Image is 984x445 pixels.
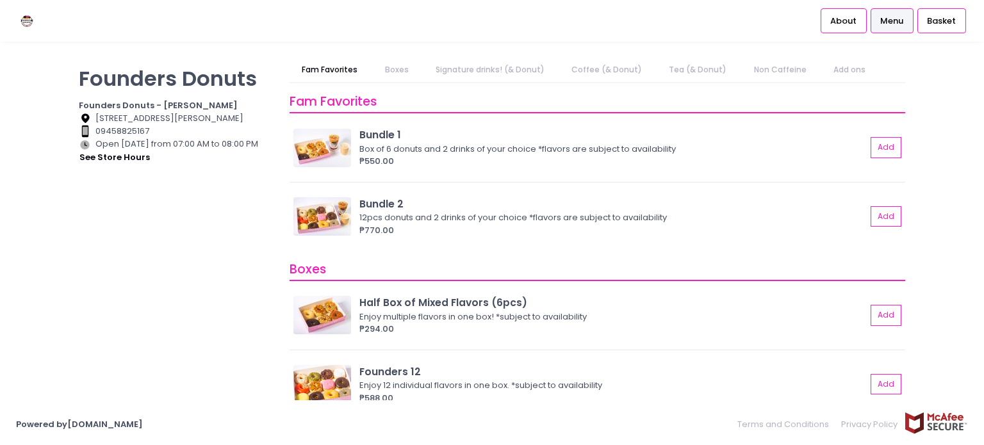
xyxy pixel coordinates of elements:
[871,206,901,227] button: Add
[359,155,866,168] div: ₱550.00
[359,392,866,405] div: ₱588.00
[372,58,421,82] a: Boxes
[657,58,739,82] a: Tea (& Donut)
[293,296,351,334] img: Half Box of Mixed Flavors (6pcs)
[293,129,351,167] img: Bundle 1
[359,224,866,237] div: ₱770.00
[423,58,557,82] a: Signature drinks! (& Donut)
[79,125,274,138] div: 09458825167
[79,99,238,111] b: Founders Donuts - [PERSON_NAME]
[359,295,866,310] div: Half Box of Mixed Flavors (6pcs)
[16,418,143,430] a: Powered by[DOMAIN_NAME]
[79,150,151,165] button: see store hours
[79,138,274,165] div: Open [DATE] from 07:00 AM to 08:00 PM
[830,15,857,28] span: About
[79,66,274,91] p: Founders Donuts
[741,58,819,82] a: Non Caffeine
[737,412,835,437] a: Terms and Conditions
[821,8,867,33] a: About
[290,261,326,278] span: Boxes
[359,323,866,336] div: ₱294.00
[359,143,862,156] div: Box of 6 donuts and 2 drinks of your choice *flavors are subject to availability
[359,211,862,224] div: 12pcs donuts and 2 drinks of your choice *flavors are subject to availability
[871,137,901,158] button: Add
[559,58,655,82] a: Coffee (& Donut)
[16,10,38,32] img: logo
[871,8,914,33] a: Menu
[871,374,901,395] button: Add
[290,93,377,110] span: Fam Favorites
[904,412,968,434] img: mcafee-secure
[871,305,901,326] button: Add
[880,15,903,28] span: Menu
[359,379,862,392] div: Enjoy 12 individual flavors in one box. *subject to availability
[927,15,956,28] span: Basket
[835,412,905,437] a: Privacy Policy
[821,58,878,82] a: Add ons
[293,365,351,403] img: Founders 12
[359,197,866,211] div: Bundle 2
[359,127,866,142] div: Bundle 1
[290,58,370,82] a: Fam Favorites
[79,112,274,125] div: [STREET_ADDRESS][PERSON_NAME]
[359,311,862,323] div: Enjoy multiple flavors in one box! *subject to availability
[293,197,351,236] img: Bundle 2
[359,364,866,379] div: Founders 12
